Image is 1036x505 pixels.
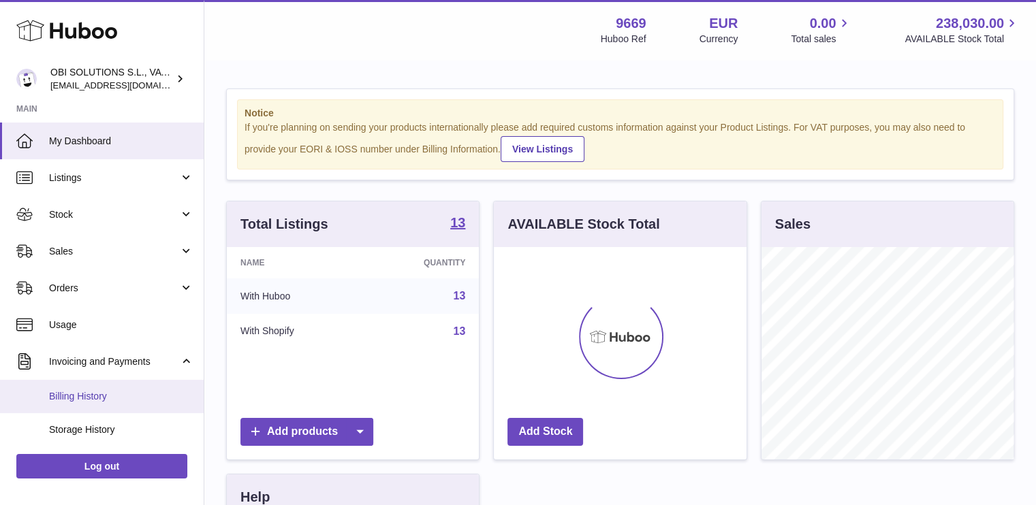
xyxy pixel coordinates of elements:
[363,247,480,278] th: Quantity
[49,319,193,331] span: Usage
[709,14,738,33] strong: EUR
[936,14,1004,33] span: 238,030.00
[49,355,179,368] span: Invoicing and Payments
[227,314,363,349] td: With Shopify
[49,172,179,184] span: Listings
[50,66,173,92] div: OBI SOLUTIONS S.L., VAT: B70911078
[454,325,466,337] a: 13
[905,14,1020,46] a: 238,030.00 AVAILABLE Stock Total
[16,454,187,478] a: Log out
[227,278,363,314] td: With Huboo
[501,136,584,162] a: View Listings
[49,208,179,221] span: Stock
[16,69,37,89] img: hello@myobistore.com
[507,215,659,233] h3: AVAILABLE Stock Total
[49,282,179,295] span: Orders
[775,215,811,233] h3: Sales
[49,423,193,436] span: Storage History
[245,121,996,162] div: If you're planning on sending your products internationally please add required customs informati...
[50,80,200,91] span: [EMAIL_ADDRESS][DOMAIN_NAME]
[810,14,836,33] span: 0.00
[450,216,465,229] strong: 13
[616,14,646,33] strong: 9669
[791,14,851,46] a: 0.00 Total sales
[245,107,996,120] strong: Notice
[49,135,193,148] span: My Dashboard
[601,33,646,46] div: Huboo Ref
[450,216,465,232] a: 13
[240,418,373,446] a: Add products
[49,245,179,258] span: Sales
[454,290,466,302] a: 13
[507,418,583,446] a: Add Stock
[227,247,363,278] th: Name
[700,33,738,46] div: Currency
[240,215,328,233] h3: Total Listings
[49,390,193,403] span: Billing History
[905,33,1020,46] span: AVAILABLE Stock Total
[791,33,851,46] span: Total sales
